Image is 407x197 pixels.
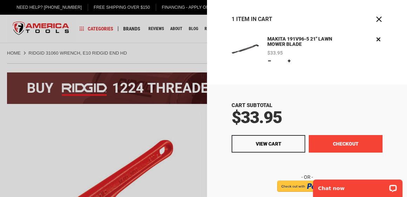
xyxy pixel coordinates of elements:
[236,16,272,22] span: Item in Cart
[309,135,382,153] button: Checkout
[232,16,235,22] span: 1
[232,107,282,127] span: $33.95
[232,135,305,153] a: View Cart
[375,16,382,23] button: Close
[256,141,281,147] span: View Cart
[232,35,259,65] a: MAKITA 191V96-5 21" LAWN MOWER BLADE
[267,50,283,55] span: $33.95
[232,102,272,108] span: Cart Subtotal
[308,175,407,197] iframe: LiveChat chat widget
[266,35,346,49] a: MAKITA 191V96-5 21" LAWN MOWER BLADE
[232,35,259,63] img: MAKITA 191V96-5 21" LAWN MOWER BLADE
